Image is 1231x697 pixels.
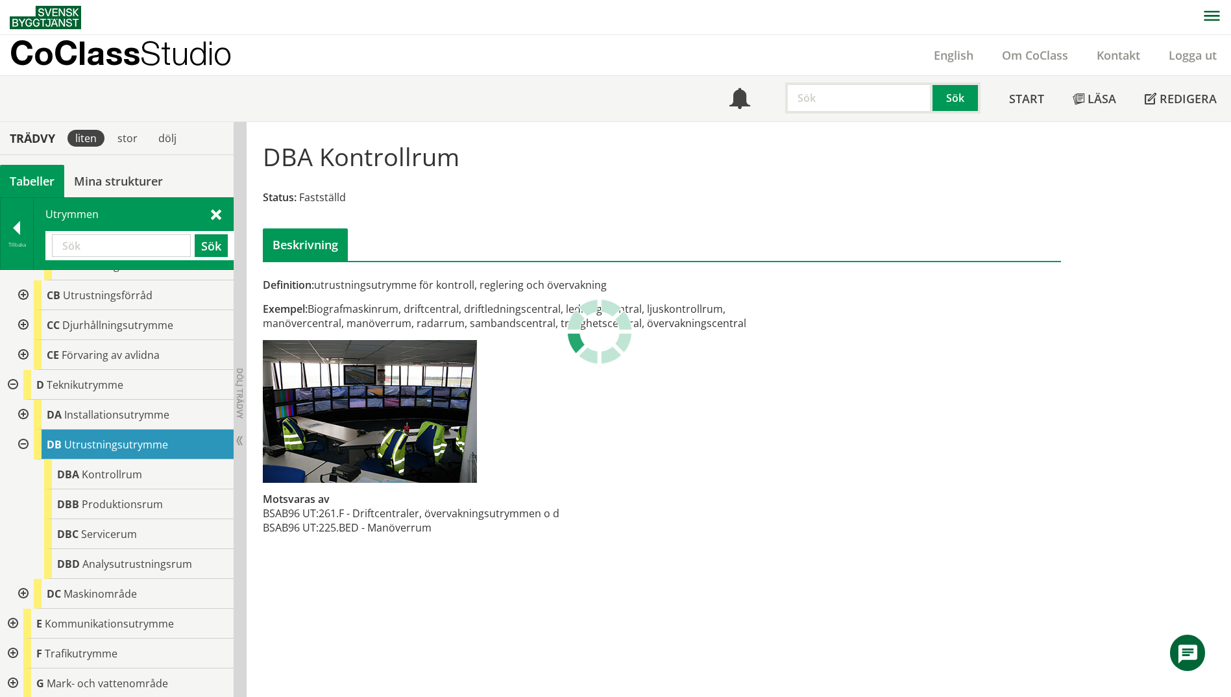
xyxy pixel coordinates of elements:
div: Utrymmen [34,198,233,269]
span: Analysutrustningsrum [82,557,192,571]
span: Installationsutrymme [64,408,169,422]
span: DBC [57,527,79,541]
img: Svensk Byggtjänst [10,6,81,29]
span: CB [47,288,60,302]
span: CC [47,318,60,332]
img: Laddar [567,299,632,364]
a: Läsa [1058,76,1130,121]
span: CE [47,348,59,362]
span: Studio [140,34,232,72]
span: Start [1009,91,1044,106]
span: E [36,617,42,631]
a: Om CoClass [988,47,1082,63]
span: F [36,646,42,661]
span: Redigera [1160,91,1217,106]
span: DBA [57,467,79,482]
span: Status: [263,190,297,204]
div: Trädvy [3,131,62,145]
span: Utrustningsförråd [63,288,152,302]
div: dölj [151,130,184,147]
div: utrustningsutrymme för kontroll, reglering och övervakning [263,278,788,292]
h1: DBA Kontrollrum [263,142,459,171]
a: Logga ut [1154,47,1231,63]
div: Beskrivning [263,228,348,261]
td: BSAB96 UT: [263,506,319,520]
span: Kontrollrum [82,467,142,482]
a: Mina strukturer [64,165,173,197]
a: Start [995,76,1058,121]
span: Utrustningsutrymme [64,437,168,452]
button: Sök [932,82,981,114]
img: DBAKontrollrum.jpg [263,340,477,483]
a: English [920,47,988,63]
span: DA [47,408,62,422]
span: Definition: [263,278,314,292]
div: Biografmaskinrum, driftcentral, driftledningscentral, ledningscentral, ljuskontrollrum, manöverce... [263,302,788,330]
span: DB [47,437,62,452]
span: Servicerum [81,527,137,541]
span: Djurhållningsutrymme [62,318,173,332]
span: Teknikutrymme [47,378,123,392]
div: liten [67,130,104,147]
span: Motsvaras av [263,492,330,506]
span: Exempel: [263,302,308,316]
a: Redigera [1130,76,1231,121]
div: stor [110,130,145,147]
span: Dölj trädvy [234,368,245,419]
input: Sök [785,82,932,114]
span: D [36,378,44,392]
a: CoClassStudio [10,35,260,75]
td: 225.BED - Manöverrum [319,520,559,535]
span: G [36,676,44,691]
span: DBB [57,497,79,511]
td: BSAB96 UT: [263,520,319,535]
span: Mark- och vattenområde [47,676,168,691]
span: DBD [57,557,80,571]
span: Läsa [1088,91,1116,106]
span: Produktionsrum [82,497,163,511]
input: Sök [52,234,191,257]
a: Kontakt [1082,47,1154,63]
div: Tillbaka [1,239,33,250]
button: Sök [195,234,228,257]
span: Trafikutrymme [45,646,117,661]
span: Förvaring av avlidna [62,348,160,362]
span: DC [47,587,61,601]
span: Fastställd [299,190,346,204]
td: 261.F - Driftcentraler, övervakningsutrymmen o d [319,506,559,520]
p: CoClass [10,45,232,60]
span: Maskinområde [64,587,137,601]
span: Kommunikationsutrymme [45,617,174,631]
span: Stäng sök [211,207,221,221]
span: Notifikationer [729,90,750,110]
